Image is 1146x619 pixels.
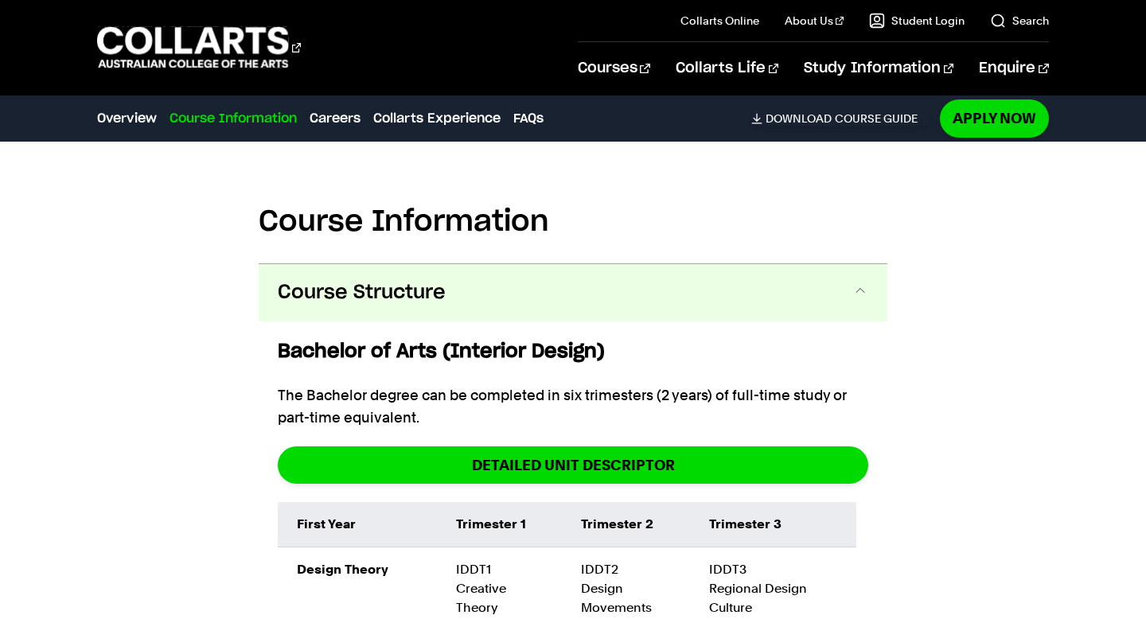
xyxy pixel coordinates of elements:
span: Download [766,111,832,126]
div: Go to homepage [97,25,301,70]
span: DETAILED UNIT DESCRIPTOR [472,456,675,474]
a: FAQs [513,109,544,128]
a: Student Login [869,13,965,29]
a: Apply Now [940,99,1049,137]
strong: Bachelor of Arts (Interior Design) [278,342,605,361]
a: Enquire [979,42,1048,95]
td: Trimester 2 [562,502,690,547]
td: First Year [278,502,437,547]
h2: Course Information [259,204,887,239]
a: Study Information [804,42,953,95]
a: Course Information [170,109,297,128]
a: About Us [785,13,844,29]
a: Courses [578,42,650,95]
p: The Bachelor degree can be completed in six trimesters (2 years) of full-time study or part-time ... [278,384,868,429]
td: Trimester 1 [437,502,562,547]
a: Search [990,13,1049,29]
td: Trimester 3 [690,502,856,547]
a: Collarts Experience [373,109,501,128]
button: Course Structure [259,264,887,321]
a: Collarts Life [676,42,778,95]
a: Collarts Online [680,13,759,29]
span: Course Structure [278,280,446,306]
a: Careers [310,109,361,128]
div: IDDT1 Creative Theory [456,560,543,617]
a: DownloadCourse Guide [751,111,930,126]
strong: Design Theory [297,562,388,577]
a: Overview [97,109,157,128]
